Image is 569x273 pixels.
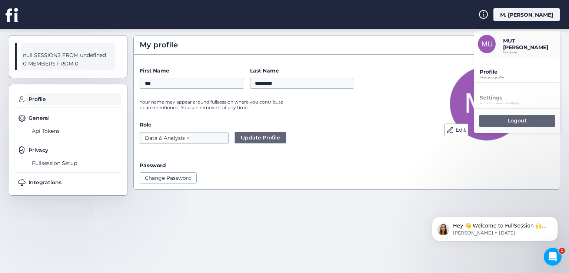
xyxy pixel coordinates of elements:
[140,121,408,129] label: Role
[140,162,166,169] label: Password
[250,67,355,75] label: Last Name
[234,132,286,144] button: Update Profile
[544,248,562,266] iframe: Intercom live chat
[23,60,113,68] span: 0 MEMBERS FROM 0
[30,125,121,137] span: Api Tokens
[450,67,524,141] img: Avatar Picture
[29,178,61,186] span: Integrations
[480,76,560,79] p: View your profile
[480,94,560,101] p: Settings
[30,157,121,169] span: Fullsession Setup
[27,93,121,105] span: Profile
[503,37,560,51] p: MUT [PERSON_NAME]
[480,102,560,105] p: Account company settings
[29,146,48,154] span: Privacy
[480,68,560,75] p: Profile
[503,51,560,54] p: Company
[29,114,50,122] span: General
[140,39,178,51] span: My profile
[478,35,496,53] img: avatar
[444,124,468,136] button: Edit
[508,117,527,124] p: Logout
[142,134,190,142] nz-select-item: Data & Analysis
[421,201,569,253] iframe: Intercom notifications message
[140,99,288,110] p: Your name may appear around fullsession where you contribute or are mentioned. You can remove it ...
[493,8,560,21] div: M. [PERSON_NAME]
[140,172,197,183] button: Change Password
[145,134,185,142] div: Data & Analysis
[559,248,565,254] span: 1
[140,67,244,75] label: First Name
[23,51,113,60] span: null SESSIONS FROM undefined
[241,134,280,142] span: Update Profile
